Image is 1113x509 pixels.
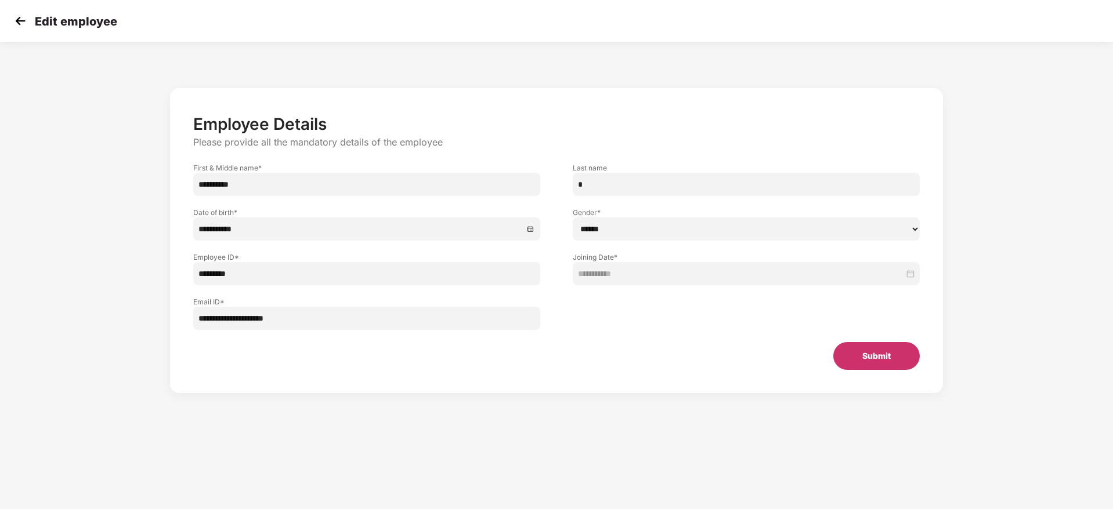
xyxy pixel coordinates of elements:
[573,252,920,262] label: Joining Date
[35,14,117,28] p: Edit employee
[193,297,540,307] label: Email ID
[12,12,29,30] img: svg+xml;base64,PHN2ZyB4bWxucz0iaHR0cDovL3d3dy53My5vcmcvMjAwMC9zdmciIHdpZHRoPSIzMCIgaGVpZ2h0PSIzMC...
[833,342,920,370] button: Submit
[193,208,540,217] label: Date of birth
[193,163,540,173] label: First & Middle name
[527,225,535,233] span: close-circle
[193,114,920,134] p: Employee Details
[573,163,920,173] label: Last name
[193,252,540,262] label: Employee ID
[193,136,920,148] p: Please provide all the mandatory details of the employee
[573,208,920,217] label: Gender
